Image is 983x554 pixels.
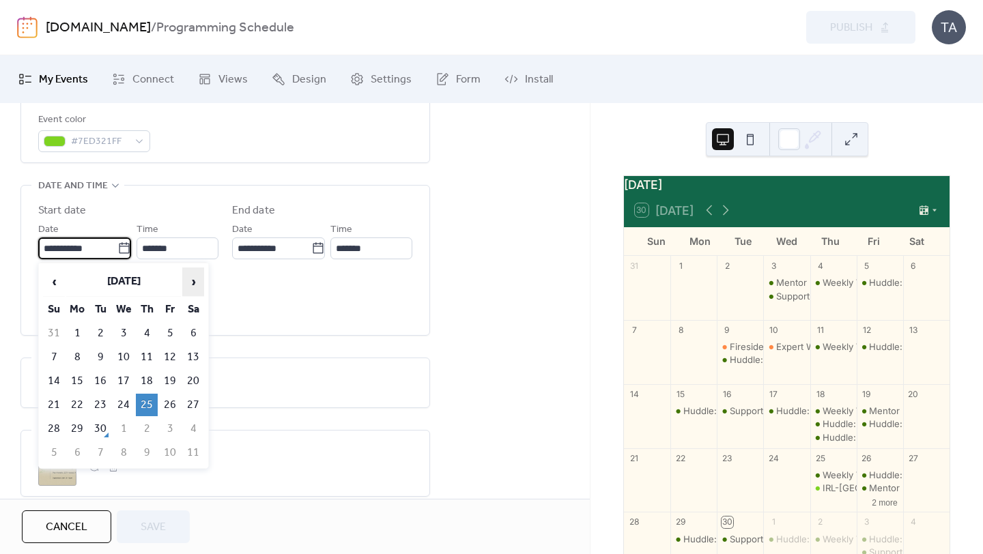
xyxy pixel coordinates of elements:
[861,452,872,464] div: 26
[136,370,158,392] td: 18
[182,418,204,440] td: 4
[113,298,134,321] th: We
[38,178,108,194] span: Date and time
[814,324,826,336] div: 11
[89,394,111,416] td: 23
[679,227,722,255] div: Mon
[768,324,780,336] div: 10
[43,370,65,392] td: 14
[43,346,65,368] td: 7
[159,370,181,392] td: 19
[857,340,903,353] div: Huddle: HR & People Analytics
[861,388,872,400] div: 19
[675,388,687,400] div: 15
[763,533,810,545] div: Huddle: The Missing Piece in Your 2026 Plan: Team Effectiveness
[43,298,65,321] th: Su
[866,495,903,508] button: 2 more
[861,516,872,528] div: 3
[113,370,134,392] td: 17
[722,452,733,464] div: 23
[675,452,687,464] div: 22
[66,418,88,440] td: 29
[907,388,919,400] div: 20
[232,203,275,219] div: End date
[629,516,640,528] div: 28
[768,452,780,464] div: 24
[425,61,491,98] a: Form
[113,441,134,464] td: 8
[136,322,158,345] td: 4
[857,469,903,481] div: Huddle: Introverted and Influential - Strategies for Visibility and Presence
[159,441,181,464] td: 10
[136,418,158,440] td: 2
[629,452,640,464] div: 21
[895,227,939,255] div: Sat
[635,227,679,255] div: Sun
[857,405,903,417] div: Mentor Moments with Jen Fox-Navigating Professional Reinvention
[188,61,258,98] a: Views
[43,441,65,464] td: 5
[66,370,88,392] td: 15
[932,10,966,44] div: TA
[810,418,857,430] div: Huddle: HR-preneurs Connect
[39,72,88,88] span: My Events
[763,276,810,289] div: Mentor Moments with Jen Fox-Navigating Professional Reinvention
[675,516,687,528] div: 29
[907,324,919,336] div: 13
[763,340,810,353] div: Expert Workshop: Current Trends with Employment Law, Stock Options & Equity Grants
[136,298,158,321] th: Th
[629,324,640,336] div: 7
[113,322,134,345] td: 3
[136,441,158,464] td: 9
[823,405,936,417] div: Weekly Virtual Co-working
[156,15,294,41] b: Programming Schedule
[371,72,412,88] span: Settings
[857,482,903,494] div: Mentor Moments with Suzan Bond- Leading Through Org Change
[675,324,687,336] div: 8
[852,227,896,255] div: Fri
[159,346,181,368] td: 12
[823,276,936,289] div: Weekly Virtual Co-working
[66,346,88,368] td: 8
[136,346,158,368] td: 11
[22,510,111,543] button: Cancel
[159,394,181,416] td: 26
[113,346,134,368] td: 10
[763,405,810,417] div: Huddle: The Compensation Confidence Series: Quick Wins for Year-End Success Part 2
[823,418,954,430] div: Huddle: HR-preneurs Connect
[907,260,919,272] div: 6
[132,72,174,88] span: Connect
[722,388,733,400] div: 16
[814,260,826,272] div: 4
[113,394,134,416] td: 24
[89,298,111,321] th: Tu
[183,268,203,295] span: ›
[71,134,128,150] span: #7ED321FF
[768,260,780,272] div: 3
[182,394,204,416] td: 27
[765,227,809,255] div: Wed
[857,418,903,430] div: Huddle: Building High Performance Teams in Biotech/Pharma
[136,394,158,416] td: 25
[768,516,780,528] div: 1
[675,260,687,272] div: 1
[66,322,88,345] td: 1
[722,516,733,528] div: 30
[857,533,903,545] div: Huddle: Connect! Team Coaches
[102,61,184,98] a: Connect
[861,324,872,336] div: 12
[810,276,857,289] div: Weekly Virtual Co-working
[861,260,872,272] div: 5
[66,267,181,297] th: [DATE]
[717,353,763,366] div: Huddle: Career Leveling Frameworks for Go To Market functions
[722,227,765,255] div: Tue
[717,533,763,545] div: Support Circle: Empowering Job Seekers & Career Pathfinders
[717,340,763,353] div: Fireside Chat: The Devil Emails at Midnight with WSJ Best-Selling Author Mita Mallick
[810,469,857,481] div: Weekly Virtual Co-working
[182,441,204,464] td: 11
[232,222,253,238] span: Date
[907,452,919,464] div: 27
[159,298,181,321] th: Fr
[629,388,640,400] div: 14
